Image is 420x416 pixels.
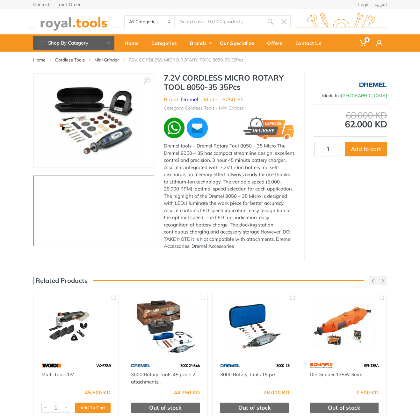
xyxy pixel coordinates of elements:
div: Home [120,36,147,50]
a: Dremel [181,96,198,103]
a: Offers [263,34,291,52]
div: Dremel tools – Dremel Rotary Tool 8050 – 35 Micro The Dremel 8050 – 35 has compact streamline des... [164,142,294,250]
img: 67.webp [220,360,240,371]
a: 0 [355,34,372,52]
a: Mini Grinder [94,57,119,63]
img: royal.tools Logo [295,13,387,31]
a: Home [120,34,147,52]
img: Royal Tools - 3000 Rotary Tools 45 pcs + 2 attachments [129,299,202,354]
img: Royal Tools - 7.2V CORDLESS MICRO ROTARY TOOL 8050-35 35Pcs [45,80,143,161]
h3: Related Products [33,277,88,284]
div: Offers [263,36,291,50]
img: Royal Tools - 3000 Rotary Tools 15 pcs [218,299,291,354]
a: Cordless Tools [55,57,85,63]
a: Login [358,2,369,7]
nav: breadcrumb [33,57,387,63]
div: 7.500 KD [356,390,379,395]
li: Category: Cordless Tools - Mini Grinder [164,105,243,111]
span: WX678.9 [96,363,111,368]
span: 0 [365,37,370,42]
img: express.png [243,117,295,140]
h1: 7.2V CORDLESS MICRO ROTARY TOOL 8050-35 35Pcs [164,73,294,92]
a: Categories [147,34,185,52]
span: [GEOGRAPHIC_DATA] [341,93,387,98]
li: Model : 8050-35 [204,96,244,103]
div: 45.500 KD [85,390,111,395]
img: wa.webp [164,118,185,138]
div: Contact Us [291,36,330,50]
a: Multi-Tool 20V [41,371,74,377]
img: Royal Tools - Multi-Tool 20V [40,299,112,354]
div: Made In : [314,92,387,99]
a: Home [33,57,46,63]
span: 3000 2/45 uk [180,363,200,368]
input: Site search [175,15,264,28]
div: 44.750 KD [174,390,200,395]
img: 60.webp [310,360,334,371]
div: Out of stock [131,403,200,413]
select: Category [125,16,175,28]
div: Brands [185,36,215,50]
img: 97.webp [41,360,62,371]
span: SFK135A [364,363,379,368]
div: Our Specialize [215,36,263,50]
a: Contact Us [291,34,330,52]
a: Our Specialize [215,34,263,52]
div: 62.000 KD [314,111,387,129]
img: 67.webp [131,360,151,371]
a: 3000 Rotary Tools 45 pcs + 2 attachments... [131,371,195,385]
div: 28.000 KD [264,390,289,395]
div: Categories [147,36,185,50]
li: 7.2V CORDLESS MICRO ROTARY TOOL 8050-35 35Pcs [128,57,253,63]
img: ma.webp [186,117,209,140]
button: Add To Cart [75,403,111,413]
div: Out of stock [220,403,289,413]
a: Contacts [33,2,52,7]
a: Track Order [57,2,81,7]
button: Shop By Category [33,36,114,50]
img: royal.tools Logo [28,13,119,31]
span: 3000_15 [276,363,289,368]
li: Brand : [164,96,198,103]
a: Die Grinder 135W 3mm [310,371,362,377]
div: 68.000 KD [314,111,387,120]
a: العربية [374,2,387,7]
button: Add to cart [345,142,387,156]
img: Dremel [359,76,387,92]
img: Royal Tools - Die Grinder 135W 3mm [308,299,381,354]
div: Out of stock [310,403,379,413]
a: 3000 Rotary Tools 15 pcs [220,371,276,377]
